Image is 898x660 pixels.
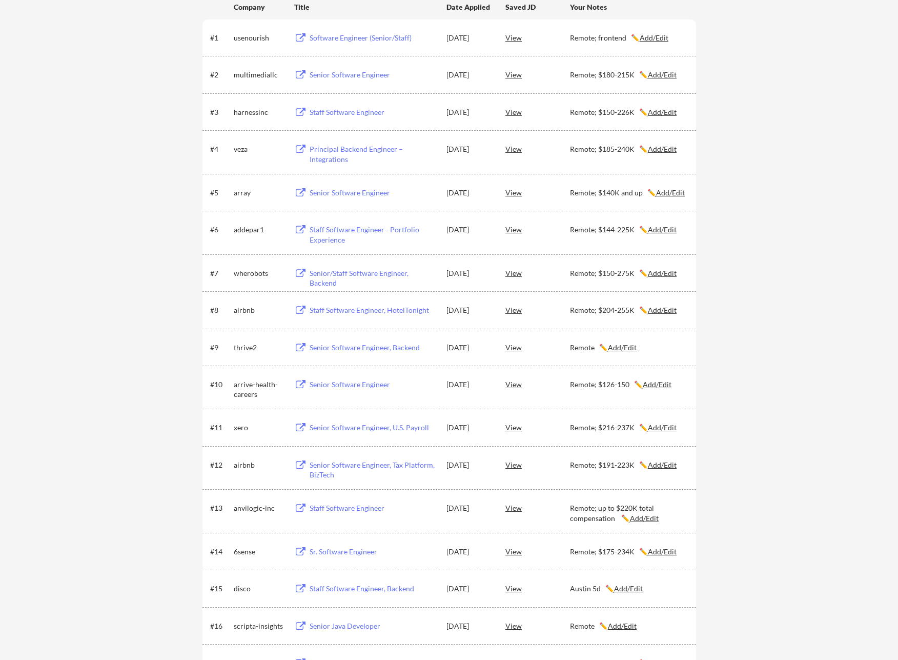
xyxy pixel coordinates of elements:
div: #12 [210,460,230,470]
div: Remote; $204-255K ✏️ [570,305,687,315]
div: anvilogic-inc [234,503,285,513]
u: Add/Edit [608,343,637,352]
div: airbnb [234,460,285,470]
div: array [234,188,285,198]
div: arrive-health-careers [234,379,285,399]
div: Senior Software Engineer [310,70,437,80]
div: [DATE] [446,343,492,353]
div: Senior/Staff Software Engineer, Backend [310,268,437,288]
div: [DATE] [446,305,492,315]
div: Remote ✏️ [570,621,687,631]
div: Title [294,2,437,12]
div: Remote; $175-234K ✏️ [570,547,687,557]
u: Add/Edit [608,622,637,630]
u: Add/Edit [643,380,671,389]
div: #11 [210,423,230,433]
div: Remote; $140K and up ✏️ [570,188,687,198]
u: Add/Edit [630,514,659,523]
div: #8 [210,305,230,315]
div: Senior Software Engineer [310,379,437,390]
div: [DATE] [446,460,492,470]
div: thrive2 [234,343,285,353]
div: View [505,418,570,436]
div: Senior Software Engineer, U.S. Payroll [310,423,437,433]
div: Remote; $185-240K ✏️ [570,144,687,154]
div: #6 [210,225,230,235]
u: Add/Edit [648,108,677,116]
div: Remote; $191-223K ✏️ [570,460,687,470]
div: [DATE] [446,70,492,80]
div: View [505,28,570,47]
div: #9 [210,343,230,353]
div: [DATE] [446,621,492,631]
div: #3 [210,107,230,117]
div: View [505,183,570,202]
div: View [505,65,570,84]
div: [DATE] [446,584,492,594]
div: multimediallc [234,70,285,80]
div: #7 [210,268,230,278]
div: #1 [210,33,230,43]
div: disco [234,584,285,594]
div: #4 [210,144,230,154]
u: Add/Edit [640,33,668,42]
div: View [505,616,570,635]
u: Add/Edit [648,269,677,277]
div: Staff Software Engineer, HotelTonight [310,305,437,315]
div: xero [234,423,285,433]
div: #2 [210,70,230,80]
u: Add/Edit [648,70,677,79]
div: View [505,542,570,561]
div: 6sense [234,547,285,557]
div: #15 [210,584,230,594]
div: View [505,301,570,319]
div: [DATE] [446,547,492,557]
div: addepar1 [234,225,285,235]
div: #13 [210,503,230,513]
div: Staff Software Engineer - Portfolio Experience [310,225,437,245]
div: scripta-insights [234,621,285,631]
div: View [505,338,570,356]
div: Remote; up to $220K total compensation ✏️ [570,503,687,523]
div: Remote; frontend ✏️ [570,33,687,43]
div: [DATE] [446,225,492,235]
div: View [505,264,570,282]
u: Add/Edit [648,423,677,432]
div: #14 [210,547,230,557]
div: #16 [210,621,230,631]
div: airbnb [234,305,285,315]
u: Add/Edit [648,547,677,556]
div: Remote; $126-150 ✏️ [570,379,687,390]
div: View [505,375,570,393]
div: #5 [210,188,230,198]
div: View [505,139,570,158]
div: [DATE] [446,188,492,198]
div: Senior Software Engineer [310,188,437,198]
u: Add/Edit [648,145,677,153]
div: Your Notes [570,2,687,12]
div: [DATE] [446,379,492,390]
div: Senior Java Developer [310,621,437,631]
div: [DATE] [446,144,492,154]
u: Add/Edit [614,584,643,593]
div: View [505,220,570,238]
div: View [505,498,570,517]
div: View [505,579,570,597]
div: Austin 5d ✏️ [570,584,687,594]
div: Remote ✏️ [570,343,687,353]
div: Staff Software Engineer, Backend [310,584,437,594]
div: Remote; $144-225K ✏️ [570,225,687,235]
div: Remote; $150-275K ✏️ [570,268,687,278]
div: [DATE] [446,268,492,278]
div: [DATE] [446,107,492,117]
u: Add/Edit [648,225,677,234]
div: #10 [210,379,230,390]
u: Add/Edit [656,188,685,197]
div: Date Applied [446,2,492,12]
div: [DATE] [446,33,492,43]
div: Senior Software Engineer, Tax Platform, BizTech [310,460,437,480]
div: Company [234,2,285,12]
div: View [505,103,570,121]
div: Software Engineer (Senior/Staff) [310,33,437,43]
div: Senior Software Engineer, Backend [310,343,437,353]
